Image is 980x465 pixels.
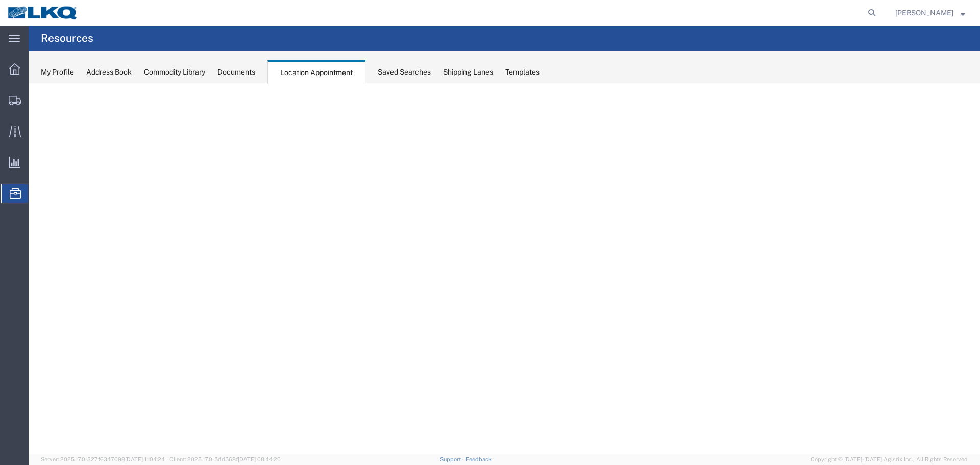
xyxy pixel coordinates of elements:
img: logo [7,5,79,20]
span: [DATE] 11:04:24 [125,456,165,462]
div: My Profile [41,67,74,78]
span: Server: 2025.17.0-327f6347098 [41,456,165,462]
div: Address Book [86,67,132,78]
a: Support [440,456,465,462]
span: [DATE] 08:44:20 [238,456,281,462]
div: Templates [505,67,540,78]
div: Commodity Library [144,67,205,78]
span: Client: 2025.17.0-5dd568f [169,456,281,462]
button: [PERSON_NAME] [895,7,966,19]
span: Lea Merryweather [895,7,953,18]
iframe: FS Legacy Container [29,83,980,454]
h4: Resources [41,26,93,51]
a: Feedback [465,456,492,462]
div: Shipping Lanes [443,67,493,78]
span: Copyright © [DATE]-[DATE] Agistix Inc., All Rights Reserved [811,455,968,464]
div: Saved Searches [378,67,431,78]
div: Documents [217,67,255,78]
div: Location Appointment [267,60,365,84]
